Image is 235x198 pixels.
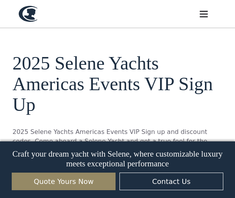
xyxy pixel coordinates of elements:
a: Contact Us [119,173,223,190]
h1: 2025 Selene Yachts Americas Events VIP Sign Up [12,53,223,115]
div: menu [191,2,216,27]
p: 2025 Selene Yachts Americas Events VIP Sign up and discount codes. Come aboard a Selene Yacht and... [12,127,223,155]
p: Craft your dream yacht with Selene, where customizable luxury meets exceptional performance [12,149,223,169]
a: Quote Yours Now [12,173,116,190]
a: home [19,6,37,22]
